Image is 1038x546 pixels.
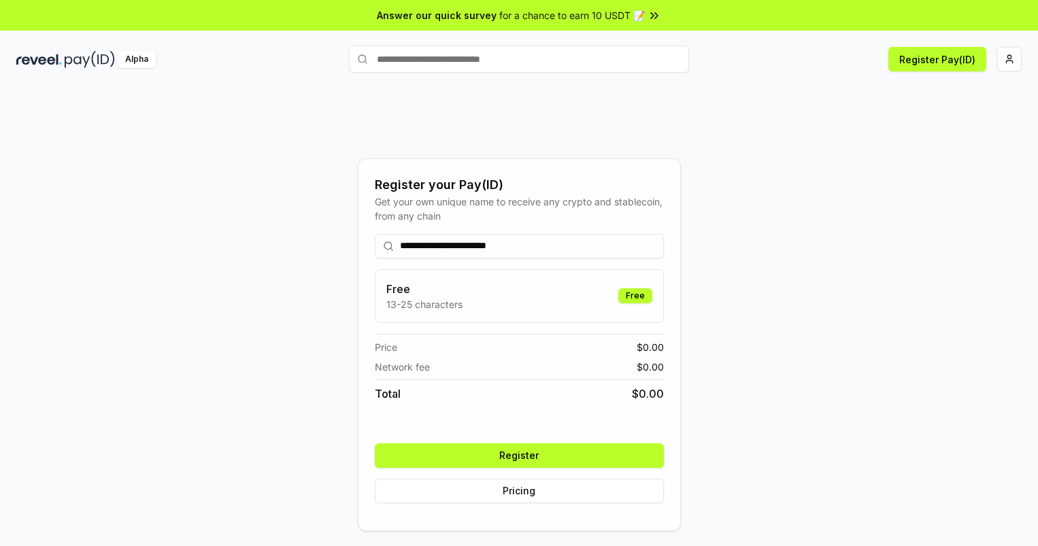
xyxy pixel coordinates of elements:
[375,479,664,503] button: Pricing
[375,175,664,194] div: Register your Pay(ID)
[375,340,397,354] span: Price
[118,51,156,68] div: Alpha
[375,386,401,402] span: Total
[16,51,62,68] img: reveel_dark
[386,297,463,311] p: 13-25 characters
[632,386,664,402] span: $ 0.00
[637,360,664,374] span: $ 0.00
[375,360,430,374] span: Network fee
[637,340,664,354] span: $ 0.00
[618,288,652,303] div: Free
[499,8,645,22] span: for a chance to earn 10 USDT 📝
[65,51,115,68] img: pay_id
[888,47,986,71] button: Register Pay(ID)
[386,281,463,297] h3: Free
[375,194,664,223] div: Get your own unique name to receive any crypto and stablecoin, from any chain
[377,8,497,22] span: Answer our quick survey
[375,443,664,468] button: Register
